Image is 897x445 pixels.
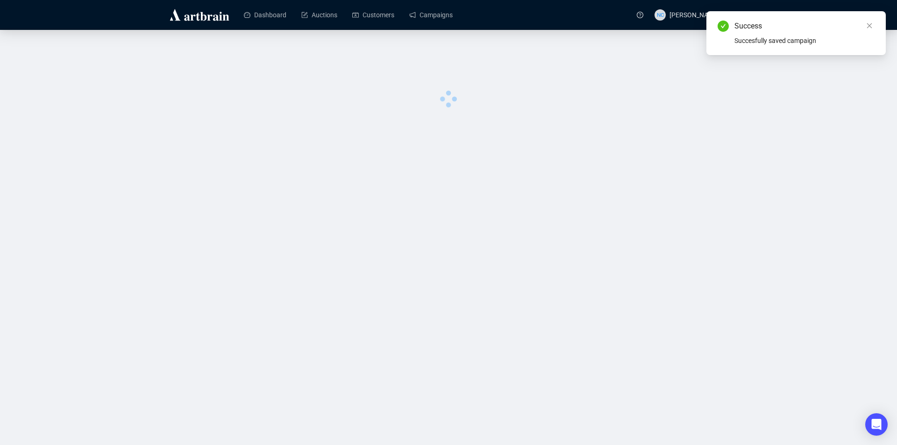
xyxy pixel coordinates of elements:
span: check-circle [718,21,729,32]
div: Succesfully saved campaign [734,35,875,46]
span: NC [656,10,664,19]
a: Dashboard [244,3,286,27]
span: close [866,22,873,29]
div: Success [734,21,875,32]
a: Customers [352,3,394,27]
a: Auctions [301,3,337,27]
span: [PERSON_NAME] [669,11,719,19]
div: Open Intercom Messenger [865,413,888,436]
a: Close [864,21,875,31]
a: Campaigns [409,3,453,27]
span: question-circle [637,12,643,18]
img: logo [168,7,231,22]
